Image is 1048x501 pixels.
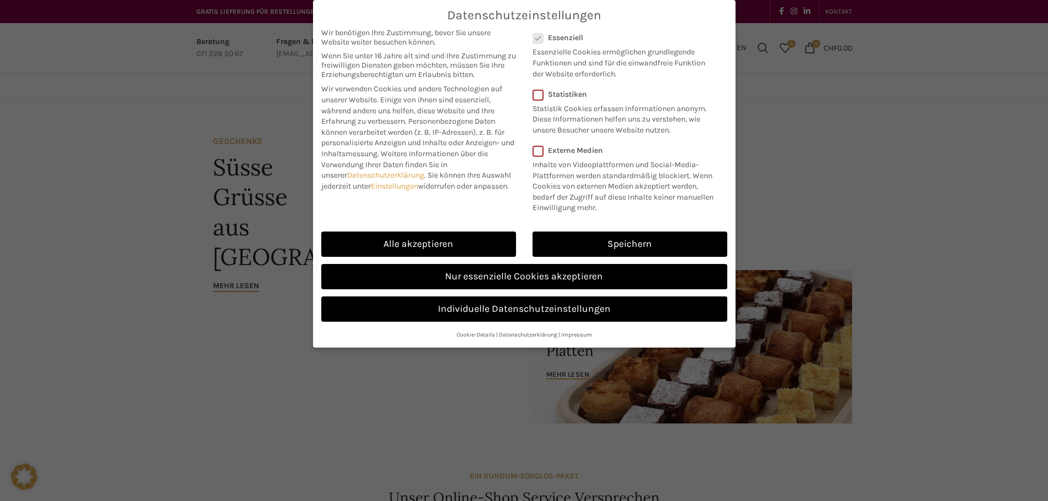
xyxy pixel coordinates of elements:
[533,155,720,213] p: Inhalte von Videoplattformen und Social-Media-Plattformen werden standardmäßig blockiert. Wenn Co...
[533,42,713,79] p: Essenzielle Cookies ermöglichen grundlegende Funktionen und sind für die einwandfreie Funktion de...
[499,331,557,338] a: Datenschutzerklärung
[321,117,514,158] span: Personenbezogene Daten können verarbeitet werden (z. B. IP-Adressen), z. B. für personalisierte A...
[321,28,516,47] span: Wir benötigen Ihre Zustimmung, bevor Sie unsere Website weiter besuchen können.
[533,232,727,257] a: Speichern
[321,264,727,289] a: Nur essenzielle Cookies akzeptieren
[321,170,511,191] span: Sie können Ihre Auswahl jederzeit unter widerrufen oder anpassen.
[321,296,727,322] a: Individuelle Datenschutzeinstellungen
[447,8,601,23] span: Datenschutzeinstellungen
[371,181,418,191] a: Einstellungen
[321,149,488,180] span: Weitere Informationen über die Verwendung Ihrer Daten finden Sie in unserer .
[533,33,713,42] label: Essenziell
[321,84,502,126] span: Wir verwenden Cookies und andere Technologien auf unserer Website. Einige von ihnen sind essenzie...
[321,51,516,79] span: Wenn Sie unter 16 Jahre alt sind und Ihre Zustimmung zu freiwilligen Diensten geben möchten, müss...
[321,232,516,257] a: Alle akzeptieren
[347,170,424,180] a: Datenschutzerklärung
[457,331,495,338] a: Cookie-Details
[533,146,720,155] label: Externe Medien
[533,90,713,99] label: Statistiken
[533,99,713,136] p: Statistik Cookies erfassen Informationen anonym. Diese Informationen helfen uns zu verstehen, wie...
[561,331,592,338] a: Impressum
